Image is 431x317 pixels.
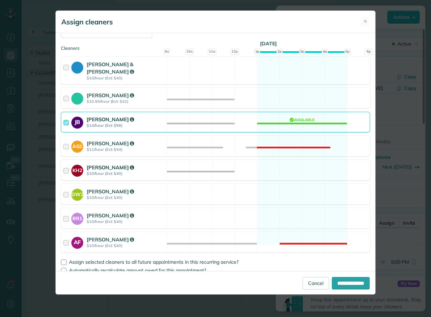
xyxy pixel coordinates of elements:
strong: BR1 [71,213,83,222]
strong: KH2 [71,165,83,174]
span: Automatically recalculate amount owed for this appointment? [69,267,206,273]
strong: [PERSON_NAME] [87,116,134,123]
strong: $10/hour (Est: $40) [87,76,165,80]
strong: $10/hour (Est: $40) [87,219,165,224]
strong: JB [71,117,83,126]
div: Cleaners [61,45,370,47]
strong: [PERSON_NAME] [87,236,134,243]
strong: $10/hour (Est: $40) [87,243,165,248]
strong: $10/hour (Est: $40) [87,195,165,200]
strong: [PERSON_NAME] [87,164,134,171]
strong: [PERSON_NAME] [87,188,134,195]
span: Assign selected cleaners to all future appointments in this recurring service? [69,259,238,265]
strong: [PERSON_NAME] [87,92,134,99]
h5: Assign cleaners [61,17,113,27]
strong: $14/hour (Est: $56) [87,123,165,128]
strong: $10/hour (Est: $40) [87,171,165,176]
strong: AG1 [71,141,83,150]
a: Cancel [303,277,329,289]
strong: AF [71,237,83,247]
strong: [PERSON_NAME] & [PERSON_NAME] [87,61,134,75]
strong: [PERSON_NAME] [87,212,134,219]
strong: [PERSON_NAME] [87,140,134,147]
strong: DW2 [71,189,83,198]
strong: $10.50/hour (Est: $42) [87,99,165,104]
strong: $11/hour (Est: $44) [87,147,165,152]
span: ✕ [363,18,367,25]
